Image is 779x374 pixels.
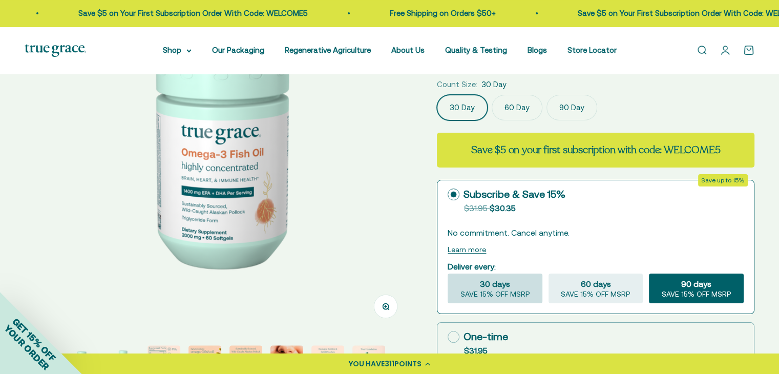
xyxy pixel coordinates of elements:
[69,7,299,19] p: Save $5 on Your First Subscription Order With Code: WELCOME5
[567,46,617,54] a: Store Locator
[385,359,394,369] span: 311
[391,46,425,54] a: About Us
[212,46,264,54] a: Our Packaging
[381,9,487,17] a: Free Shipping on Orders $50+
[471,143,720,157] strong: Save $5 on your first subscription with code: WELCOME5
[163,44,192,56] summary: Shop
[10,316,58,363] span: GET 15% OFF
[349,359,385,369] span: YOU HAVE
[481,78,507,91] span: 30 Day
[528,46,547,54] a: Blogs
[2,323,51,372] span: YOUR ORDER
[285,46,371,54] a: Regenerative Agriculture
[437,78,477,91] legend: Count Size:
[445,46,507,54] a: Quality & Testing
[394,359,422,369] span: POINTS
